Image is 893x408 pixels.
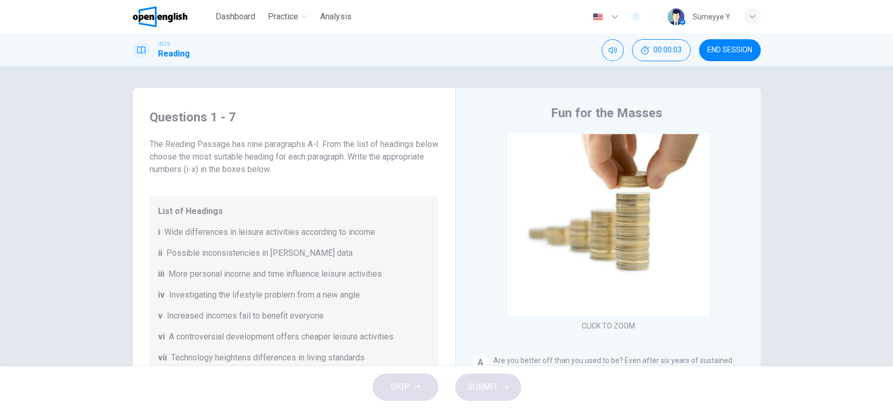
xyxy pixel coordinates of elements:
a: OpenEnglish logo [133,6,212,27]
span: iv [158,289,165,301]
button: Practice [264,7,312,26]
div: Hide [632,39,691,61]
span: 00:00:03 [653,46,682,54]
button: 00:00:03 [632,39,691,61]
span: Technology heightens differences in living standards [171,352,365,364]
span: A controversial development offers cheaper leisure activities [169,331,393,343]
div: A [472,354,489,371]
span: v [158,310,163,322]
span: Increased incomes fail to benefit everyone [167,310,324,322]
span: Possible inconsistencies in [PERSON_NAME] data [166,247,353,259]
span: Dashboard [216,10,255,23]
img: en [591,13,604,21]
span: ii [158,247,162,259]
button: Analysis [316,7,356,26]
span: END SESSION [707,46,752,54]
div: Mute [602,39,624,61]
span: iii [158,268,164,280]
h4: Questions 1 - 7 [150,109,438,126]
span: More personal income and time influence leisure activities [168,268,382,280]
span: i [158,226,160,239]
img: OpenEnglish logo [133,6,188,27]
span: Investigating the lifestyle problem from a new angle [169,289,360,301]
span: vii [158,352,167,364]
span: Wide differences in leisure activities according to income [164,226,375,239]
span: IELTS [158,40,170,48]
span: The Reading Passage has nine paragraphs A-I. From the list of headings below choose the most suit... [150,138,438,176]
span: Analysis [320,10,352,23]
div: Sümeyye Y. [693,10,731,23]
h4: Fun for the Masses [551,105,662,121]
span: vi [158,331,165,343]
button: Dashboard [211,7,259,26]
h1: Reading [158,48,190,60]
button: END SESSION [699,39,761,61]
span: Practice [268,10,298,23]
span: List of Headings [158,205,430,218]
img: Profile picture [668,8,684,25]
